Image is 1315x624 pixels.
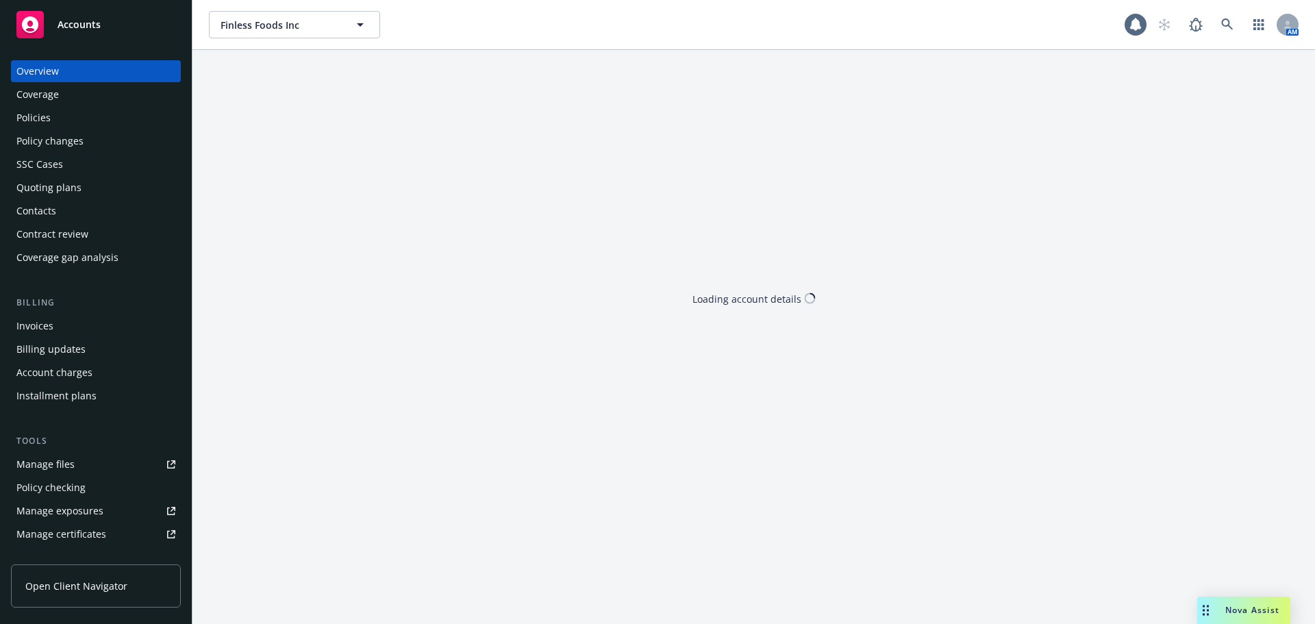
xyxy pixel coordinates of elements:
[58,19,101,30] span: Accounts
[16,107,51,129] div: Policies
[11,338,181,360] a: Billing updates
[25,579,127,593] span: Open Client Navigator
[16,223,88,245] div: Contract review
[11,247,181,269] a: Coverage gap analysis
[11,177,181,199] a: Quoting plans
[11,315,181,337] a: Invoices
[16,547,86,569] div: Manage claims
[16,500,103,522] div: Manage exposures
[16,153,63,175] div: SSC Cases
[11,223,181,245] a: Contract review
[11,296,181,310] div: Billing
[221,18,339,32] span: Finless Foods Inc
[11,547,181,569] a: Manage claims
[16,362,92,384] div: Account charges
[16,177,82,199] div: Quoting plans
[1151,11,1178,38] a: Start snowing
[16,315,53,337] div: Invoices
[11,500,181,522] a: Manage exposures
[16,130,84,152] div: Policy changes
[16,477,86,499] div: Policy checking
[692,291,801,305] div: Loading account details
[1197,597,1290,624] button: Nova Assist
[11,434,181,448] div: Tools
[11,60,181,82] a: Overview
[16,338,86,360] div: Billing updates
[209,11,380,38] button: Finless Foods Inc
[11,107,181,129] a: Policies
[11,477,181,499] a: Policy checking
[11,84,181,105] a: Coverage
[11,200,181,222] a: Contacts
[1245,11,1273,38] a: Switch app
[16,200,56,222] div: Contacts
[16,523,106,545] div: Manage certificates
[11,453,181,475] a: Manage files
[16,453,75,475] div: Manage files
[1225,604,1279,616] span: Nova Assist
[11,362,181,384] a: Account charges
[16,247,118,269] div: Coverage gap analysis
[16,84,59,105] div: Coverage
[16,60,59,82] div: Overview
[1182,11,1210,38] a: Report a Bug
[11,153,181,175] a: SSC Cases
[11,130,181,152] a: Policy changes
[11,5,181,44] a: Accounts
[1197,597,1214,624] div: Drag to move
[11,385,181,407] a: Installment plans
[16,385,97,407] div: Installment plans
[1214,11,1241,38] a: Search
[11,523,181,545] a: Manage certificates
